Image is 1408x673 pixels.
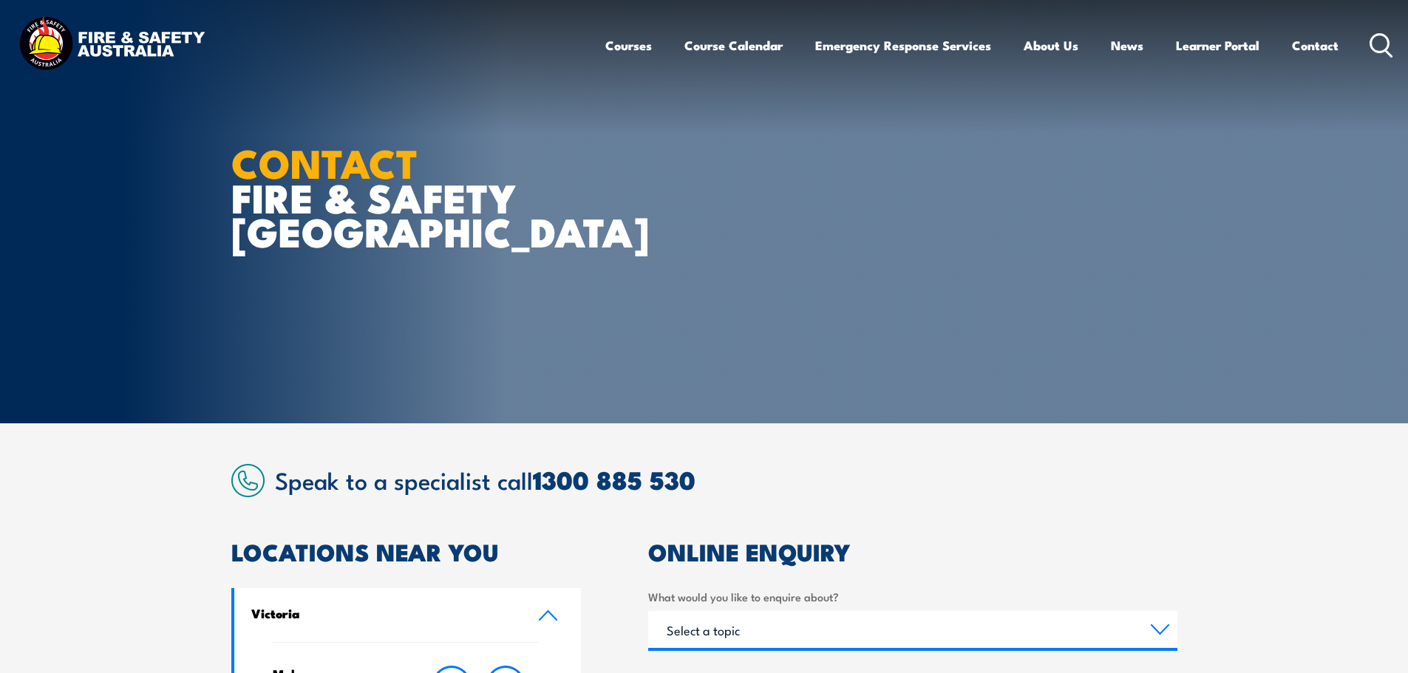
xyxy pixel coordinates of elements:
a: Courses [605,26,652,65]
a: 1300 885 530 [533,460,696,499]
h2: Speak to a specialist call [275,466,1177,493]
h1: FIRE & SAFETY [GEOGRAPHIC_DATA] [231,145,596,248]
h2: LOCATIONS NEAR YOU [231,541,582,561]
a: Emergency Response Services [815,26,991,65]
a: Learner Portal [1176,26,1259,65]
a: About Us [1024,26,1078,65]
label: What would you like to enquire about? [648,588,1177,605]
a: Contact [1292,26,1339,65]
h2: ONLINE ENQUIRY [648,541,1177,561]
a: Victoria [234,588,582,642]
a: Course Calendar [684,26,783,65]
a: News [1111,26,1143,65]
strong: CONTACT [231,131,418,192]
h4: Victoria [251,605,516,621]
